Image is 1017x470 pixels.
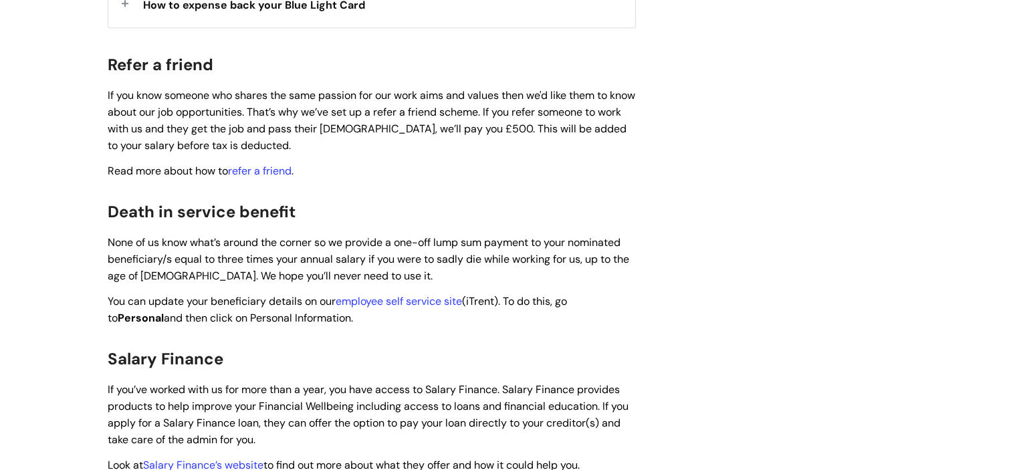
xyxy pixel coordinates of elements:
a: employee self service site [336,294,462,308]
span: Read more about how to . [108,164,294,178]
span: Refer a friend [108,54,213,75]
span: You can update your beneficiary details on our (iTrent). To do this, go to [108,294,567,325]
span: If you know someone who shares the same passion for our work aims and values then we'd like them ... [108,88,635,152]
span: If you’ve worked with us for more than a year, you have access to Salary Finance. Salary Finance ... [108,382,629,446]
span: and then click on Personal Information. [164,311,353,325]
span: None of us know what’s around the corner so we provide a one-off lump sum payment to your nominat... [108,235,629,283]
span: Salary Finance [108,348,223,369]
a: refer a friend [228,164,292,178]
span: Personal [118,311,164,325]
span: Death in service benefit [108,201,296,222]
